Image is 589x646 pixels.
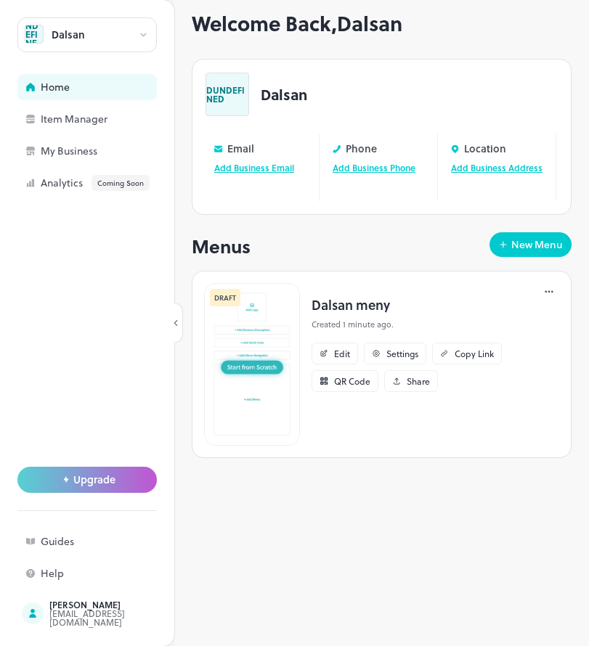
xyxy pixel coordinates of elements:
[261,87,307,102] p: Dalsan
[41,146,186,156] div: My Business
[227,143,254,154] p: Email
[312,319,548,331] p: Created 1 minute ago.
[41,114,186,124] div: Item Manager
[192,232,251,260] p: Menus
[41,536,186,547] div: Guides
[214,161,294,174] a: Add Business Email
[334,349,350,358] div: Edit
[451,161,543,174] a: Add Business Address
[73,474,115,486] span: Upgrade
[41,82,186,92] div: Home
[386,349,418,358] div: Settings
[41,175,186,191] div: Analytics
[52,30,85,40] div: Dalsan
[511,240,563,250] div: New Menu
[206,73,249,116] div: DUNDEFINED
[49,600,186,609] div: [PERSON_NAME]
[41,568,186,578] div: Help
[490,232,572,257] button: New Menu
[334,377,370,385] div: QR Code
[333,161,415,174] a: Add Business Phone
[346,143,377,154] p: Phone
[49,609,186,626] div: [EMAIL_ADDRESS][DOMAIN_NAME]
[312,295,548,314] p: Dalsan meny
[204,283,300,446] img: Thumbnail-Long-Card.jpg
[92,175,150,191] div: Coming Soon
[407,377,430,385] div: Share
[25,25,44,44] div: DUNDEFINED
[464,143,506,154] p: Location
[192,12,572,36] h1: Welcome Back, Dalsan
[210,289,240,306] div: DRAFT
[455,349,494,358] div: Copy Link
